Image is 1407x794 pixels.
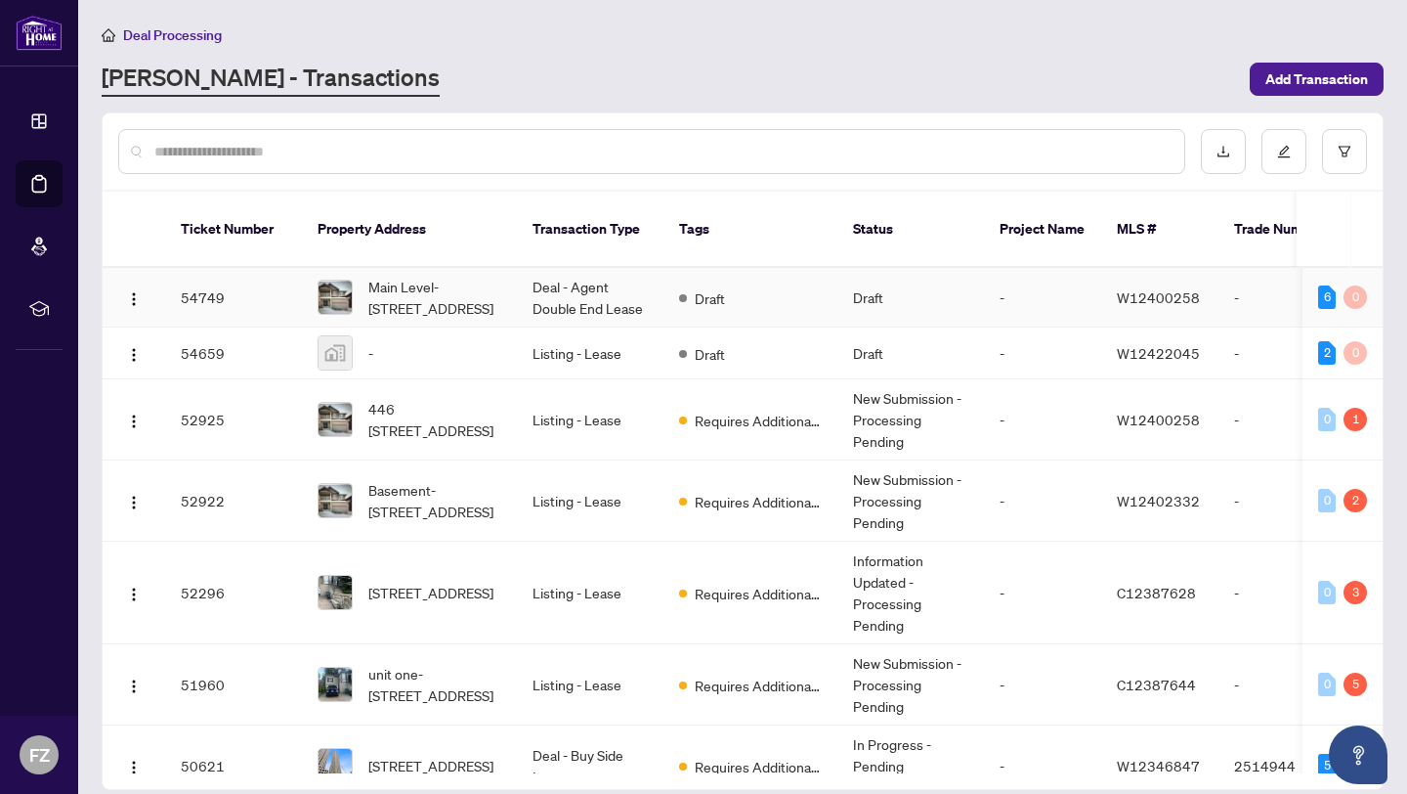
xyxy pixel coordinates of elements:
[368,755,493,776] span: [STREET_ADDRESS]
[319,576,352,609] img: thumbnail-img
[695,583,822,604] span: Requires Additional Docs
[368,663,501,706] span: unit one-[STREET_ADDRESS]
[165,379,302,461] td: 52925
[165,268,302,328] td: 54749
[126,760,142,775] img: Logo
[984,379,1101,461] td: -
[837,379,984,461] td: New Submission - Processing Pending
[165,461,302,542] td: 52922
[1218,328,1355,379] td: -
[118,485,149,516] button: Logo
[1218,268,1355,328] td: -
[126,291,142,307] img: Logo
[517,542,663,644] td: Listing - Lease
[1343,581,1367,604] div: 3
[1117,411,1200,428] span: W12400258
[1101,192,1218,268] th: MLS #
[165,192,302,268] th: Ticket Number
[319,403,352,436] img: thumbnail-img
[102,62,440,97] a: [PERSON_NAME] - Transactions
[123,26,222,44] span: Deal Processing
[118,404,149,435] button: Logo
[1250,63,1384,96] button: Add Transaction
[1117,757,1200,774] span: W12346847
[984,192,1101,268] th: Project Name
[102,28,115,42] span: home
[517,328,663,379] td: Listing - Lease
[1343,408,1367,431] div: 1
[165,644,302,726] td: 51960
[837,644,984,726] td: New Submission - Processing Pending
[319,484,352,517] img: thumbnail-img
[695,756,822,777] span: Requires Additional Docs
[517,461,663,542] td: Listing - Lease
[695,343,725,365] span: Draft
[16,15,63,51] img: logo
[837,461,984,542] td: New Submission - Processing Pending
[118,337,149,369] button: Logo
[319,281,352,314] img: thumbnail-img
[695,675,822,696] span: Requires Additional Docs
[1343,341,1367,365] div: 0
[1117,676,1196,693] span: C12387644
[1218,461,1355,542] td: -
[984,328,1101,379] td: -
[319,749,352,782] img: thumbnail-img
[1218,644,1355,726] td: -
[118,577,149,608] button: Logo
[984,644,1101,726] td: -
[1117,584,1196,601] span: C12387628
[319,668,352,701] img: thumbnail-img
[837,268,984,328] td: Draft
[1343,286,1367,309] div: 0
[1265,64,1368,95] span: Add Transaction
[1218,379,1355,461] td: -
[695,410,822,431] span: Requires Additional Docs
[984,268,1101,328] td: -
[1318,341,1336,365] div: 2
[1318,754,1336,777] div: 5
[1117,492,1200,509] span: W12402332
[663,192,837,268] th: Tags
[984,461,1101,542] td: -
[118,282,149,313] button: Logo
[126,495,142,510] img: Logo
[1117,288,1200,306] span: W12400258
[319,336,352,370] img: thumbnail-img
[126,347,142,363] img: Logo
[517,379,663,461] td: Listing - Lease
[126,587,142,602] img: Logo
[302,192,517,268] th: Property Address
[1318,408,1336,431] div: 0
[1201,129,1246,174] button: download
[126,679,142,694] img: Logo
[126,414,142,429] img: Logo
[1322,129,1367,174] button: filter
[1261,129,1306,174] button: edit
[1343,489,1367,512] div: 2
[368,342,373,364] span: -
[165,328,302,379] td: 54659
[517,192,663,268] th: Transaction Type
[1277,145,1291,158] span: edit
[1343,673,1367,696] div: 5
[1117,344,1200,362] span: W12422045
[118,669,149,700] button: Logo
[837,542,984,644] td: Information Updated - Processing Pending
[118,750,149,781] button: Logo
[1216,145,1230,158] span: download
[368,582,493,603] span: [STREET_ADDRESS]
[1218,192,1355,268] th: Trade Number
[837,192,984,268] th: Status
[1318,286,1336,309] div: 6
[368,398,501,441] span: 446 [STREET_ADDRESS]
[165,542,302,644] td: 52296
[517,644,663,726] td: Listing - Lease
[368,479,501,522] span: Basement-[STREET_ADDRESS]
[695,491,822,512] span: Requires Additional Docs
[837,328,984,379] td: Draft
[1338,145,1351,158] span: filter
[695,287,725,309] span: Draft
[1318,489,1336,512] div: 0
[984,542,1101,644] td: -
